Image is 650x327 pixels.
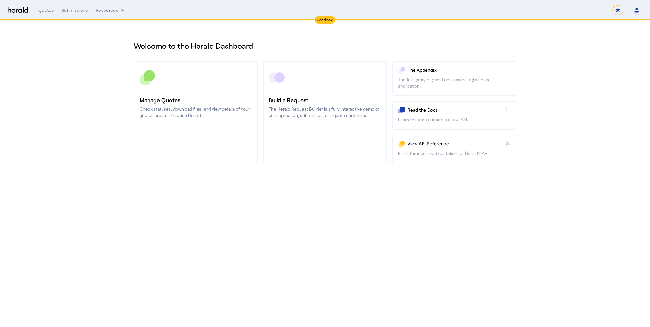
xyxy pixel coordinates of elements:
h1: Welcome to the Herald Dashboard [134,41,516,51]
h3: Manage Quotes [140,96,252,105]
div: Sandbox [315,16,336,24]
a: View API ReferenceFull reference documentation for Herald's API. [392,135,516,163]
button: Resources dropdown menu [96,7,126,13]
p: Check statuses, download files, and view details of your quotes created through Herald. [140,106,252,119]
a: The AppendixThe full library of questions associated with an application. [392,61,516,96]
div: Submissions [61,7,88,13]
p: The Appendix [408,67,510,73]
p: Full reference documentation for Herald's API. [398,150,510,156]
div: Quotes [38,7,54,13]
img: Herald Logo [8,7,28,13]
p: The Herald Request Builder is a fully interactive demo of our application, submission, and quote ... [269,106,381,119]
a: Manage QuotesCheck statuses, download files, and view details of your quotes created through Herald. [134,61,258,163]
a: Read the DocsLearn the core concepts of our API. [392,101,516,129]
h3: Build a Request [269,96,381,105]
a: Build a RequestThe Herald Request Builder is a fully interactive demo of our application, submiss... [263,61,387,163]
p: Learn the core concepts of our API. [398,116,510,123]
p: The full library of questions associated with an application. [398,76,510,89]
p: Read the Docs [408,107,503,113]
p: View API Reference [408,141,503,147]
